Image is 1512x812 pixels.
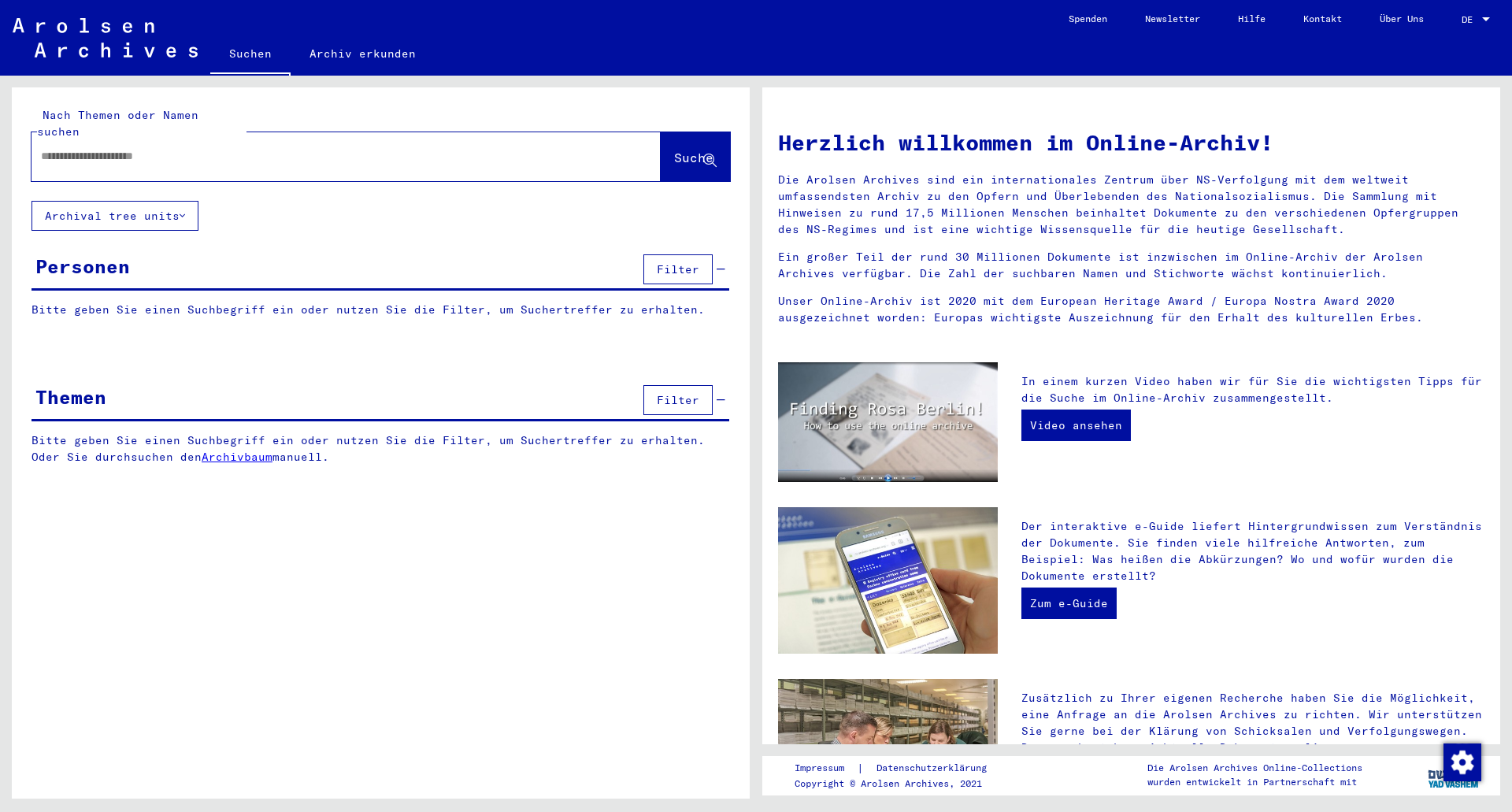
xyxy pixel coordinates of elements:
button: Archival tree units [31,201,198,231]
div: Personen [35,252,130,280]
img: yv_logo.png [1425,755,1484,795]
button: Filter [643,385,713,415]
span: Filter [657,262,699,276]
div: Themen [35,383,106,411]
a: Archivbaum [202,450,272,464]
p: Die Arolsen Archives Online-Collections [1147,761,1362,775]
a: Suchen [210,35,291,76]
p: Zusätzlich zu Ihrer eigenen Recherche haben Sie die Möglichkeit, eine Anfrage an die Arolsen Arch... [1021,690,1484,756]
span: Suche [674,150,713,165]
p: Unser Online-Archiv ist 2020 mit dem European Heritage Award / Europa Nostra Award 2020 ausgezeic... [778,293,1484,326]
a: Datenschutzerklärung [864,760,1006,777]
a: Archiv erkunden [291,35,435,72]
p: In einem kurzen Video haben wir für Sie die wichtigsten Tipps für die Suche im Online-Archiv zusa... [1021,373,1484,406]
img: video.jpg [778,362,998,482]
p: Copyright © Arolsen Archives, 2021 [795,777,1006,791]
div: | [795,760,1006,777]
span: Filter [657,393,699,407]
img: Zustimmung ändern [1443,743,1481,781]
p: Ein großer Teil der rund 30 Millionen Dokumente ist inzwischen im Online-Archiv der Arolsen Archi... [778,249,1484,282]
p: Der interaktive e-Guide liefert Hintergrundwissen zum Verständnis der Dokumente. Sie finden viele... [1021,518,1484,584]
p: Bitte geben Sie einen Suchbegriff ein oder nutzen Sie die Filter, um Suchertreffer zu erhalten. O... [31,432,730,465]
button: Filter [643,254,713,284]
a: Zum e-Guide [1021,588,1117,619]
p: wurden entwickelt in Partnerschaft mit [1147,775,1362,789]
a: Video ansehen [1021,410,1131,441]
img: Arolsen_neg.svg [13,18,198,57]
mat-label: Nach Themen oder Namen suchen [37,108,198,139]
img: eguide.jpg [778,507,998,654]
h1: Herzlich willkommen im Online-Archiv! [778,126,1484,159]
p: Die Arolsen Archives sind ein internationales Zentrum über NS-Verfolgung mit dem weltweit umfasse... [778,172,1484,238]
button: Suche [661,132,730,181]
a: Impressum [795,760,857,777]
p: Bitte geben Sie einen Suchbegriff ein oder nutzen Sie die Filter, um Suchertreffer zu erhalten. [31,302,729,318]
span: DE [1462,14,1479,25]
